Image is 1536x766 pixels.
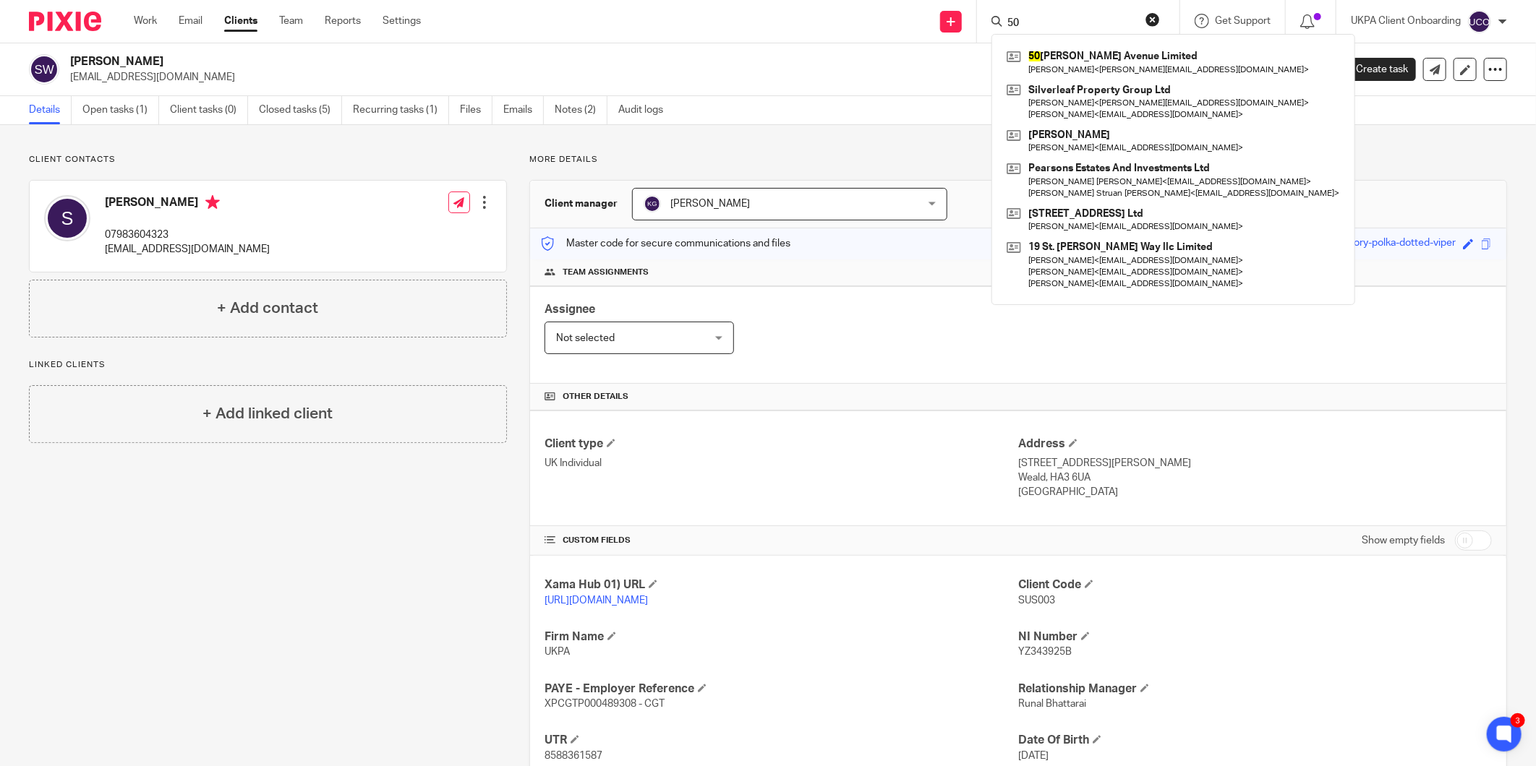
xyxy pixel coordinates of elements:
input: Search [1006,17,1136,30]
h4: Xama Hub 01) URL [545,577,1018,593]
p: UK Individual [545,456,1018,470]
p: [EMAIL_ADDRESS][DOMAIN_NAME] [70,70,1310,85]
a: Create task [1332,58,1416,81]
a: Email [179,14,202,28]
span: YZ343925B [1018,647,1072,657]
a: Reports [325,14,361,28]
p: 07983604323 [105,228,270,242]
span: [DATE] [1018,751,1049,761]
h3: Client manager [545,197,618,211]
label: Show empty fields [1362,533,1445,548]
h4: NI Number [1018,629,1492,645]
h4: Date Of Birth [1018,733,1492,748]
h4: + Add contact [217,297,318,319]
p: UKPA Client Onboarding [1351,14,1461,28]
h4: CUSTOM FIELDS [545,535,1018,546]
p: More details [529,154,1507,165]
span: Get Support [1215,16,1271,26]
a: Client tasks (0) [170,96,248,124]
span: SUS003 [1018,595,1055,606]
span: Other details [563,391,628,403]
button: Clear [1145,12,1160,27]
p: [EMAIL_ADDRESS][DOMAIN_NAME] [105,242,270,257]
p: Weald, HA3 6UA [1018,470,1492,485]
img: svg%3E [44,195,90,241]
p: Master code for secure communications and files [541,236,790,251]
span: XPCGTP000489308 - CGT [545,699,665,709]
h4: Relationship Manager [1018,681,1492,697]
h4: Address [1018,436,1492,452]
a: Details [29,96,72,124]
a: Recurring tasks (1) [353,96,449,124]
span: Assignee [545,304,595,315]
span: Team assignments [563,267,649,278]
h4: Client type [545,436,1018,452]
span: UKPA [545,647,570,657]
h4: Client Code [1018,577,1492,593]
a: Open tasks (1) [82,96,159,124]
span: Runal Bhattarai [1018,699,1086,709]
img: Pixie [29,12,101,31]
p: [STREET_ADDRESS][PERSON_NAME] [1018,456,1492,470]
img: svg%3E [29,54,59,85]
img: svg%3E [1468,10,1491,33]
h4: + Add linked client [202,403,333,425]
p: Linked clients [29,359,507,371]
h4: Firm Name [545,629,1018,645]
div: 3 [1511,713,1525,728]
h4: PAYE - Employer Reference [545,681,1018,697]
img: svg%3E [644,195,661,212]
a: Emails [503,96,544,124]
h4: UTR [545,733,1018,748]
a: Settings [383,14,421,28]
a: Clients [224,14,257,28]
a: Closed tasks (5) [259,96,342,124]
div: wonderful-ivory-polka-dotted-viper [1297,236,1456,252]
a: [URL][DOMAIN_NAME] [545,595,648,606]
a: Work [134,14,157,28]
i: Primary [205,195,220,210]
p: [GEOGRAPHIC_DATA] [1018,485,1492,499]
p: Client contacts [29,154,507,165]
a: Team [279,14,303,28]
a: Notes (2) [555,96,607,124]
h4: [PERSON_NAME] [105,195,270,213]
span: Not selected [556,333,615,343]
a: Files [460,96,492,124]
a: Audit logs [618,96,674,124]
h2: [PERSON_NAME] [70,54,1062,69]
span: [PERSON_NAME] [670,199,750,209]
span: 8588361587 [545,751,602,761]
